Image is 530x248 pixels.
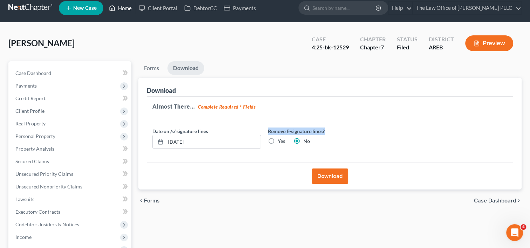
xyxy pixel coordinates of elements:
[303,138,310,145] label: No
[413,2,521,14] a: The Law Office of [PERSON_NAME] PLLC
[10,193,131,206] a: Lawsuits
[105,2,135,14] a: Home
[138,61,165,75] a: Forms
[15,108,44,114] span: Client Profile
[312,1,377,14] input: Search by name...
[388,2,412,14] a: Help
[135,2,181,14] a: Client Portal
[278,138,285,145] label: Yes
[360,35,386,43] div: Chapter
[144,198,160,204] span: Forms
[167,61,204,75] a: Download
[220,2,260,14] a: Payments
[429,43,454,51] div: AREB
[474,198,516,204] span: Case Dashboard
[10,155,131,168] a: Secured Claims
[312,35,349,43] div: Case
[15,234,32,240] span: Income
[10,92,131,105] a: Credit Report
[360,43,386,51] div: Chapter
[506,224,523,241] iframe: Intercom live chat
[268,128,377,135] label: Remove E-signature lines?
[15,70,51,76] span: Case Dashboard
[312,168,348,184] button: Download
[10,180,131,193] a: Unsecured Nonpriority Claims
[15,146,54,152] span: Property Analysis
[397,35,418,43] div: Status
[10,168,131,180] a: Unsecured Priority Claims
[521,224,526,230] span: 4
[8,38,75,48] span: [PERSON_NAME]
[15,209,60,215] span: Executory Contracts
[15,158,49,164] span: Secured Claims
[138,198,144,204] i: chevron_left
[15,95,46,101] span: Credit Report
[15,184,82,190] span: Unsecured Nonpriority Claims
[10,206,131,218] a: Executory Contracts
[15,83,37,89] span: Payments
[516,198,522,204] i: chevron_right
[10,67,131,80] a: Case Dashboard
[465,35,513,51] button: Preview
[15,171,73,177] span: Unsecured Priority Claims
[15,221,79,227] span: Codebtors Insiders & Notices
[152,128,208,135] label: Date on /s/ signature lines
[138,198,169,204] button: chevron_left Forms
[474,198,522,204] a: Case Dashboard chevron_right
[429,35,454,43] div: District
[10,143,131,155] a: Property Analysis
[147,86,176,95] div: Download
[312,43,349,51] div: 4:25-bk-12529
[15,196,34,202] span: Lawsuits
[181,2,220,14] a: DebtorCC
[152,102,508,111] h5: Almost There...
[15,120,46,126] span: Real Property
[15,133,55,139] span: Personal Property
[381,44,384,50] span: 7
[198,104,256,110] strong: Complete Required * Fields
[73,6,97,11] span: New Case
[397,43,418,51] div: Filed
[166,135,261,149] input: MM/DD/YYYY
